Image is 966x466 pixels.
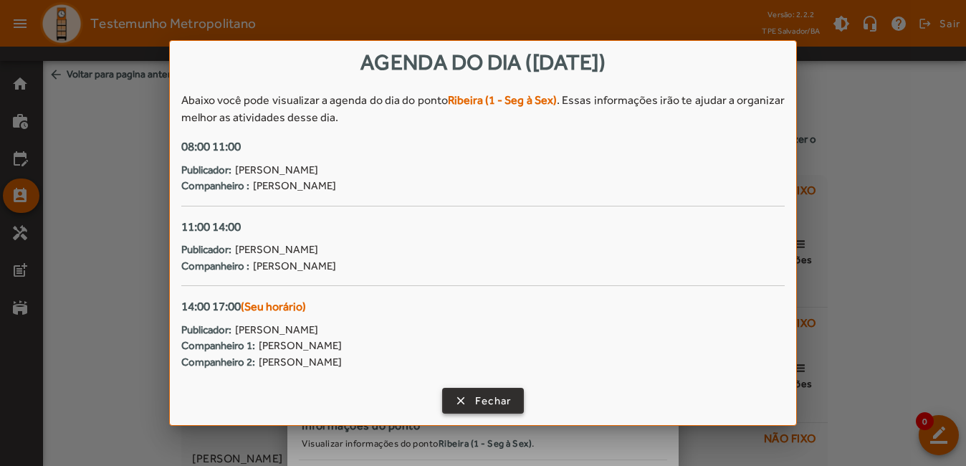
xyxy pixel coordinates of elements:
span: Fechar [475,393,512,409]
strong: Ribeira (1 - Seg à Sex) [448,93,557,107]
strong: Companheiro : [181,178,249,194]
div: 14:00 17:00 [181,298,785,316]
span: [PERSON_NAME] [235,322,318,338]
span: [PERSON_NAME] [235,242,318,258]
strong: Companheiro 2: [181,354,255,371]
strong: Publicador: [181,242,231,258]
span: [PERSON_NAME] [253,178,336,194]
span: [PERSON_NAME] [259,354,342,371]
strong: Companheiro : [181,258,249,275]
div: Abaixo você pode visualizar a agenda do dia do ponto . Essas informações irão te ajudar a organiz... [181,92,785,126]
div: 08:00 11:00 [181,138,785,156]
span: [PERSON_NAME] [259,338,342,354]
div: 11:00 14:00 [181,218,785,237]
strong: Companheiro 1: [181,338,255,354]
strong: Publicador: [181,322,231,338]
button: Fechar [442,388,525,414]
span: [PERSON_NAME] [235,162,318,179]
span: (Seu horário) [241,300,306,313]
span: [PERSON_NAME] [253,258,336,275]
span: Agenda do dia ([DATE]) [360,49,606,75]
strong: Publicador: [181,162,231,179]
